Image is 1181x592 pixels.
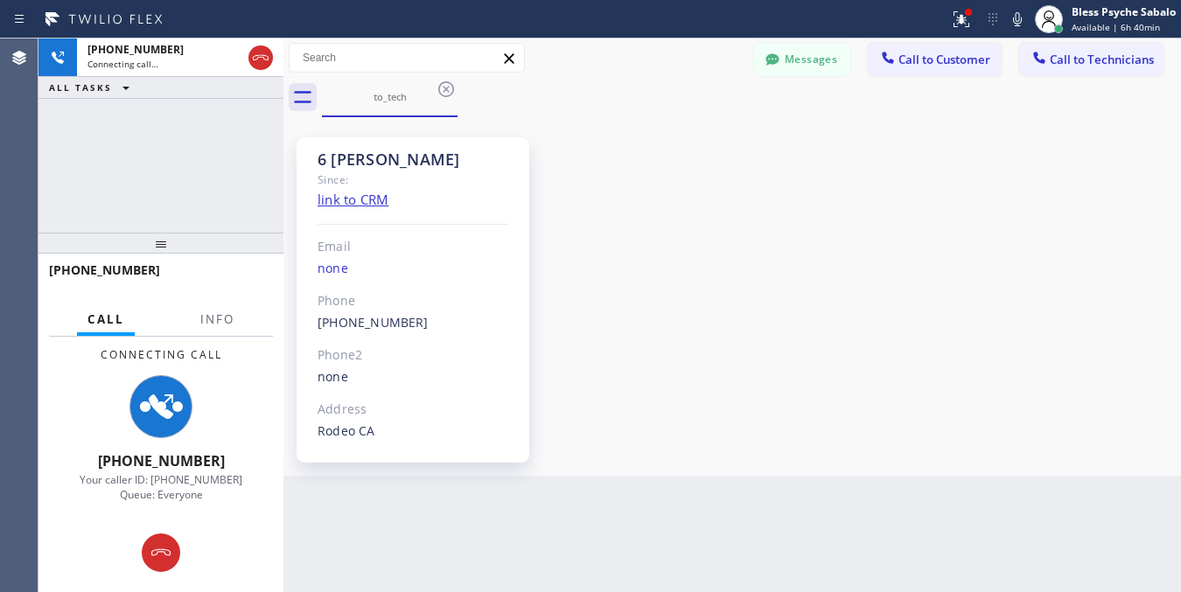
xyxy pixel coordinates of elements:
[98,451,225,470] span: [PHONE_NUMBER]
[77,303,135,337] button: Call
[1019,43,1164,76] button: Call to Technicians
[200,311,234,327] span: Info
[1005,7,1030,31] button: Mute
[80,472,242,502] span: Your caller ID: [PHONE_NUMBER] Queue: Everyone
[248,45,273,70] button: Hang up
[87,42,184,57] span: [PHONE_NUMBER]
[318,421,509,442] div: Rodeo CA
[142,533,180,572] button: Hang up
[868,43,1002,76] button: Call to Customer
[318,367,509,387] div: none
[318,191,388,208] a: link to CRM
[87,58,158,70] span: Connecting call…
[318,400,509,420] div: Address
[87,311,124,327] span: Call
[898,52,990,67] span: Call to Customer
[290,44,524,72] input: Search
[318,170,509,190] div: Since:
[318,291,509,311] div: Phone
[49,81,112,94] span: ALL TASKS
[38,77,147,98] button: ALL TASKS
[318,314,429,331] a: [PHONE_NUMBER]
[318,150,509,170] div: 6 [PERSON_NAME]
[190,303,245,337] button: Info
[101,347,222,362] span: Connecting Call
[324,90,456,103] div: to_tech
[1072,4,1176,19] div: Bless Psyche Sabalo
[1050,52,1154,67] span: Call to Technicians
[1072,21,1160,33] span: Available | 6h 40min
[318,237,509,257] div: Email
[318,345,509,366] div: Phone2
[754,43,850,76] button: Messages
[49,261,160,278] span: [PHONE_NUMBER]
[318,259,509,279] div: none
